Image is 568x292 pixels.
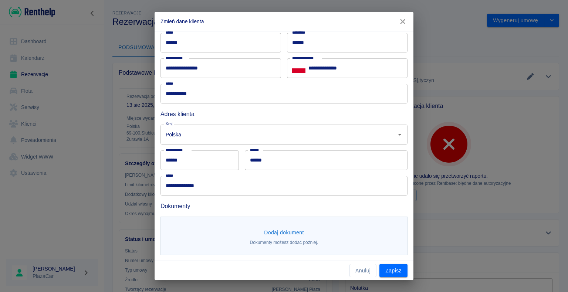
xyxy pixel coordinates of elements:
[261,226,307,240] button: Dodaj dokument
[379,264,408,278] button: Zapisz
[160,201,408,211] h6: Dokumenty
[166,121,173,127] label: Kraj
[349,264,376,278] button: Anuluj
[160,109,408,119] h6: Adres klienta
[292,63,305,74] button: Select country
[395,129,405,140] button: Otwórz
[250,239,318,246] p: Dokumenty możesz dodać później.
[155,12,413,31] h2: Zmień dane klienta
